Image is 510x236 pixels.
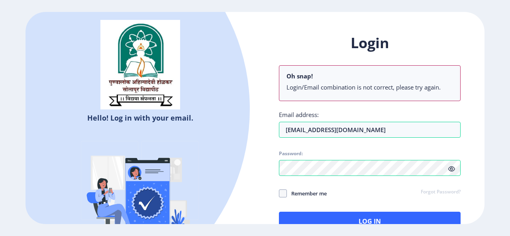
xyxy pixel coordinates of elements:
[279,122,461,138] input: Email address
[287,189,327,198] span: Remember me
[286,72,313,80] b: Oh snap!
[279,150,303,157] label: Password:
[279,111,319,119] label: Email address:
[100,20,180,110] img: sulogo.png
[279,212,461,231] button: Log In
[286,83,453,91] li: Login/Email combination is not correct, please try again.
[421,189,461,196] a: Forgot Password?
[279,33,461,53] h1: Login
